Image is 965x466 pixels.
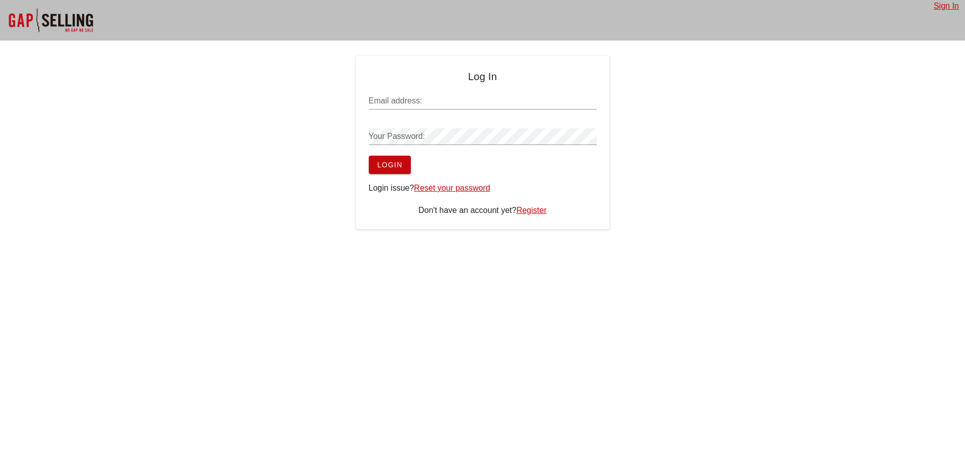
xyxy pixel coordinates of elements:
span: Login [377,161,403,169]
a: Sign In [934,2,959,10]
a: Register [516,206,547,214]
button: Login [369,156,411,174]
div: Don't have an account yet? [369,204,597,217]
a: Reset your password [414,184,490,192]
h4: Log In [369,68,597,85]
div: Login issue? [369,182,597,194]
